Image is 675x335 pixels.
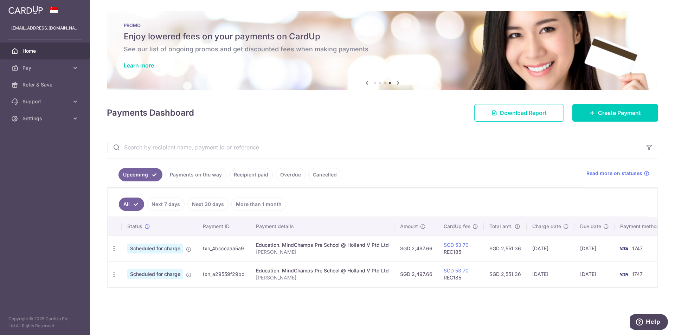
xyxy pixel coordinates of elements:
span: Download Report [500,109,547,117]
a: SGD 53.70 [444,242,469,248]
div: Education. MindChamps Pre School @ Holland V Ptd Ltd [256,241,389,249]
span: Support [22,98,69,105]
a: Payments on the way [165,168,226,181]
a: Cancelled [308,168,341,181]
span: Refer & Save [22,81,69,88]
p: [PERSON_NAME] [256,274,389,281]
img: Bank Card [617,244,631,253]
p: [EMAIL_ADDRESS][DOMAIN_NAME] [11,25,79,32]
span: 1747 [632,245,643,251]
a: Create Payment [572,104,658,122]
a: Next 7 days [147,198,185,211]
h5: Enjoy lowered fees on your payments on CardUp [124,31,641,42]
td: txn_a29559f29bd [197,261,250,287]
span: 1747 [632,271,643,277]
a: All [119,198,144,211]
td: REC185 [438,261,484,287]
td: REC185 [438,236,484,261]
img: Bank Card [617,270,631,278]
a: Overdue [276,168,306,181]
td: [DATE] [574,261,615,287]
span: CardUp fee [444,223,470,230]
span: Amount [400,223,418,230]
th: Payment ID [197,217,250,236]
td: [DATE] [527,261,574,287]
a: Learn more [124,62,154,69]
td: [DATE] [527,236,574,261]
a: More than 1 month [231,198,286,211]
img: Latest Promos banner [107,11,658,90]
div: Education. MindChamps Pre School @ Holland V Ptd Ltd [256,267,389,274]
span: Due date [580,223,601,230]
th: Payment method [615,217,668,236]
p: PROMO [124,22,641,28]
input: Search by recipient name, payment id or reference [107,136,641,159]
td: SGD 2,497.66 [394,236,438,261]
a: Download Report [474,104,564,122]
span: Home [22,47,69,54]
h4: Payments Dashboard [107,107,194,119]
td: SGD 2,497.66 [394,261,438,287]
a: SGD 53.70 [444,268,469,273]
td: SGD 2,551.36 [484,261,527,287]
a: Next 30 days [187,198,229,211]
span: Pay [22,64,69,71]
span: Read more on statuses [586,170,642,177]
a: Upcoming [118,168,162,181]
td: [DATE] [574,236,615,261]
span: Scheduled for charge [127,244,183,253]
td: SGD 2,551.36 [484,236,527,261]
iframe: Opens a widget where you can find more information [630,314,668,331]
a: Read more on statuses [586,170,649,177]
a: Recipient paid [229,168,273,181]
span: Settings [22,115,69,122]
h6: See our list of ongoing promos and get discounted fees when making payments [124,45,641,53]
td: txn_4bcccaaa5a9 [197,236,250,261]
span: Charge date [532,223,561,230]
th: Payment details [250,217,394,236]
span: Create Payment [598,109,641,117]
img: CardUp [8,6,43,14]
span: Total amt. [489,223,513,230]
p: [PERSON_NAME] [256,249,389,256]
span: Status [127,223,142,230]
span: Scheduled for charge [127,269,183,279]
